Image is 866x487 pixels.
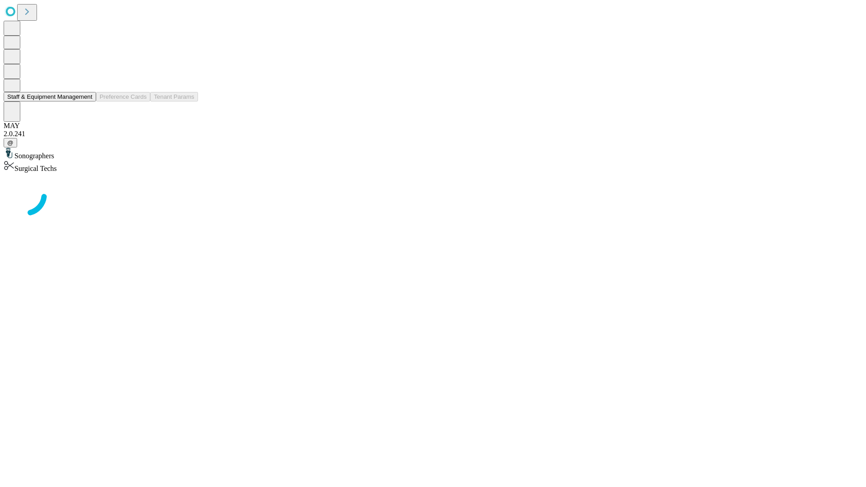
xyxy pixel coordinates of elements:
[150,92,198,101] button: Tenant Params
[96,92,150,101] button: Preference Cards
[4,122,862,130] div: MAY
[4,92,96,101] button: Staff & Equipment Management
[7,139,14,146] span: @
[4,147,862,160] div: Sonographers
[4,130,862,138] div: 2.0.241
[4,160,862,173] div: Surgical Techs
[4,138,17,147] button: @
